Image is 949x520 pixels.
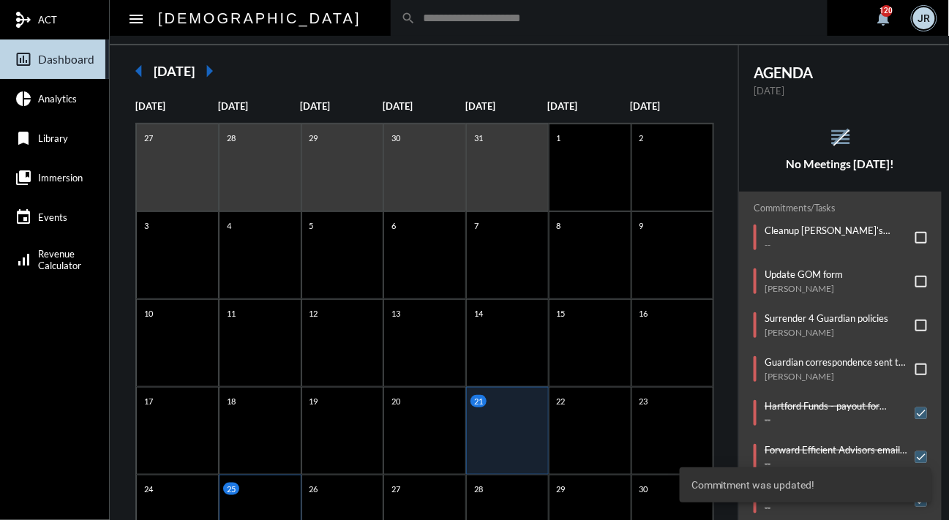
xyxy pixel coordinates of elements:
p: 14 [470,307,487,320]
span: Commitment was updated! [691,478,815,492]
mat-icon: insert_chart_outlined [15,50,32,68]
p: 20 [388,395,404,407]
p: 27 [140,132,157,144]
p: 18 [223,395,239,407]
span: Library [38,132,68,144]
p: 9 [636,219,648,232]
div: 120 [881,5,893,17]
p: [DATE] [548,100,631,112]
p: 1 [553,132,565,144]
h2: Commitments/Tasks [754,203,927,214]
span: Immersion [38,172,83,184]
mat-icon: notifications [875,10,893,27]
h5: No Meetings [DATE]! [739,157,942,170]
p: 30 [388,132,404,144]
button: Toggle sidenav [121,4,151,33]
p: 26 [306,483,322,495]
p: 17 [140,395,157,407]
p: 31 [470,132,487,144]
p: 11 [223,307,239,320]
mat-icon: pie_chart [15,90,32,108]
p: [DATE] [383,100,465,112]
p: [DATE] [218,100,301,112]
p: 30 [636,483,652,495]
p: [DATE] [631,100,713,112]
p: Guardian correspondence sent to her work address [765,356,908,368]
p: [PERSON_NAME] [765,283,843,294]
p: [PERSON_NAME] [765,371,908,382]
h2: [DEMOGRAPHIC_DATA] [158,7,361,30]
mat-icon: collections_bookmark [15,169,32,186]
p: 23 [636,395,652,407]
p: Surrender 4 Guardian policies [765,312,888,324]
p: [DATE] [465,100,548,112]
p: 15 [553,307,569,320]
p: 2 [636,132,648,144]
mat-icon: search [402,11,416,26]
p: 24 [140,483,157,495]
p: Hartford Funds - payout for [PERSON_NAME] [765,400,908,412]
span: Analytics [38,93,77,105]
p: 22 [553,395,569,407]
mat-icon: signal_cellular_alt [15,251,32,268]
p: [DATE] [754,85,927,97]
h2: [DATE] [154,63,195,79]
p: [DATE] [301,100,383,112]
p: 13 [388,307,404,320]
span: ACT [38,14,57,26]
p: 8 [553,219,565,232]
p: 12 [306,307,322,320]
p: -- [765,239,908,250]
span: Revenue Calculator [38,248,81,271]
mat-icon: event [15,208,32,226]
p: 4 [223,219,235,232]
mat-icon: reorder [828,125,852,149]
p: 27 [388,483,404,495]
mat-icon: Side nav toggle icon [127,10,145,28]
p: 16 [636,307,652,320]
p: 25 [223,483,239,495]
mat-icon: arrow_right [195,56,224,86]
p: 29 [553,483,569,495]
div: JR [913,7,935,29]
p: Cleanup [PERSON_NAME]'s inbox [765,225,908,236]
p: 29 [306,132,322,144]
span: Events [38,211,67,223]
p: -- [765,415,908,426]
p: 19 [306,395,322,407]
mat-icon: bookmark [15,129,32,147]
p: 28 [470,483,487,495]
p: 21 [470,395,487,407]
span: Dashboard [38,53,94,66]
p: [DATE] [135,100,218,112]
h2: AGENDA [754,64,927,81]
p: 10 [140,307,157,320]
mat-icon: arrow_left [124,56,154,86]
p: 7 [470,219,482,232]
p: 6 [388,219,400,232]
p: Forward Efficient Advisors email to [PERSON_NAME] [765,444,908,456]
p: 5 [306,219,318,232]
p: 3 [140,219,152,232]
p: 28 [223,132,239,144]
mat-icon: mediation [15,11,32,29]
p: [PERSON_NAME] [765,327,888,338]
p: Update GOM form [765,268,843,280]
